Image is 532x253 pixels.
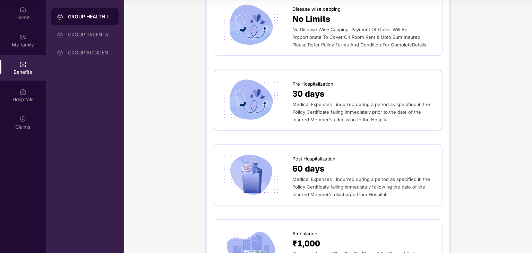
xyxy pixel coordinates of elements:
[221,79,281,121] img: icon
[19,61,26,68] img: svg+xml;base64,PHN2ZyBpZD0iQmVuZWZpdHMiIHhtbG5zPSJodHRwOi8vd3d3LnczLm9yZy8yMDAwL3N2ZyIgd2lkdGg9Ij...
[221,5,281,46] img: icon
[292,6,341,13] span: Disease wise capping
[68,32,113,37] div: GROUP PARENTAL POLICY
[292,102,430,122] span: Medical Expenses : incurred during a period as specified in the Policy Certificate falling immedi...
[292,176,430,197] span: Medical Expenses : incurred during a period as specified in the Policy Certificate falling immedi...
[292,155,335,163] span: Post Hospitalization
[292,80,333,88] span: Pre Hospitalization
[292,88,324,101] span: 30 days
[57,32,64,38] img: svg+xml;base64,PHN2ZyB3aWR0aD0iMjAiIGhlaWdodD0iMjAiIHZpZXdCb3g9IjAgMCAyMCAyMCIgZmlsbD0ibm9uZSIgeG...
[57,14,64,20] img: svg+xml;base64,PHN2ZyB3aWR0aD0iMjAiIGhlaWdodD0iMjAiIHZpZXdCb3g9IjAgMCAyMCAyMCIgZmlsbD0ibm9uZSIgeG...
[292,27,428,47] span: No Disease Wise Capping. Payment Of Cover Will Be Proportionate To Cover On Room Rent & Upto Sum ...
[292,230,317,237] span: Ambulance
[68,13,113,20] div: GROUP HEALTH INSURANCE
[19,116,26,123] img: svg+xml;base64,PHN2ZyBpZD0iQ2xhaW0iIHhtbG5zPSJodHRwOi8vd3d3LnczLm9yZy8yMDAwL3N2ZyIgd2lkdGg9IjIwIi...
[292,13,330,26] span: No Limits
[292,237,320,250] span: ₹1,000
[221,154,281,195] img: icon
[292,163,324,175] span: 60 days
[57,50,64,56] img: svg+xml;base64,PHN2ZyB3aWR0aD0iMjAiIGhlaWdodD0iMjAiIHZpZXdCb3g9IjAgMCAyMCAyMCIgZmlsbD0ibm9uZSIgeG...
[19,34,26,41] img: svg+xml;base64,PHN2ZyB3aWR0aD0iMjAiIGhlaWdodD0iMjAiIHZpZXdCb3g9IjAgMCAyMCAyMCIgZmlsbD0ibm9uZSIgeG...
[19,6,26,13] img: svg+xml;base64,PHN2ZyBpZD0iSG9tZSIgeG1sbnM9Imh0dHA6Ly93d3cudzMub3JnLzIwMDAvc3ZnIiB3aWR0aD0iMjAiIG...
[19,88,26,95] img: svg+xml;base64,PHN2ZyBpZD0iSG9zcGl0YWxzIiB4bWxucz0iaHR0cDovL3d3dy53My5vcmcvMjAwMC9zdmciIHdpZHRoPS...
[68,50,113,55] div: GROUP ACCIDENTAL INSURANCE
